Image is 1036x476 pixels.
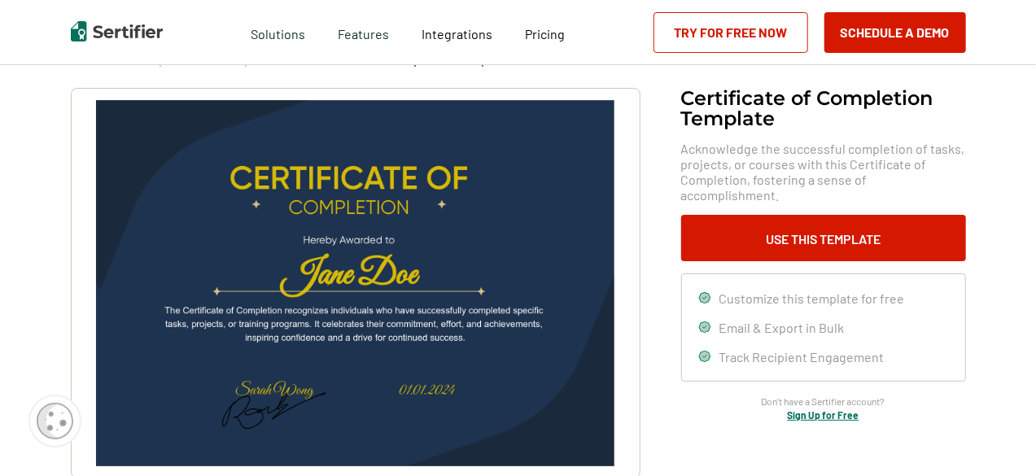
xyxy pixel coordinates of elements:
[681,215,966,261] button: Use This Template
[719,349,885,365] span: Track Recipient Engagement
[338,22,389,42] span: Features
[525,22,565,42] a: Pricing
[681,141,966,203] span: Acknowledge the successful completion of tasks, projects, or courses with this Certificate of Com...
[955,398,1036,476] iframe: Chat Widget
[762,394,885,409] span: Don’t have a Sertifier account?
[824,12,966,53] button: Schedule a Demo
[422,22,492,42] a: Integrations
[719,290,905,306] span: Customize this template for free
[788,409,859,421] a: Sign Up for Free
[71,21,163,41] img: Sertifier | Digital Credentialing Platform
[251,22,305,42] span: Solutions
[681,88,966,129] h1: Certificate of Completion Template
[37,403,73,439] img: Cookie Popup Icon
[96,100,614,466] img: Certificate of Completion Template
[719,320,845,335] span: Email & Export in Bulk
[422,26,492,41] span: Integrations
[525,26,565,41] span: Pricing
[654,12,808,53] a: Try for Free Now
